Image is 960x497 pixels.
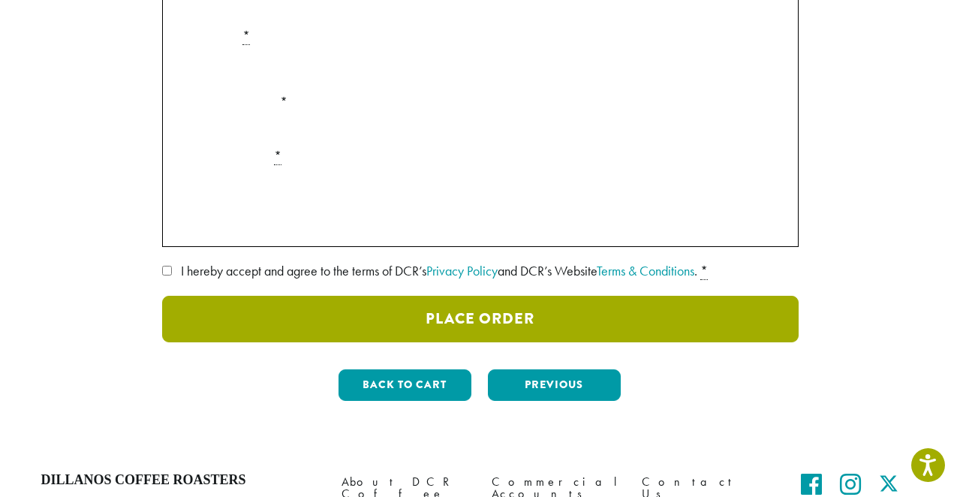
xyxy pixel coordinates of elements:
abbr: required [274,147,281,165]
button: Back to cart [339,369,471,401]
button: Place Order [162,296,799,342]
a: Privacy Policy [426,262,498,279]
abbr: required [700,262,708,280]
abbr: required [242,27,250,45]
a: Terms & Conditions [597,262,694,279]
input: I hereby accept and agree to the terms of DCR’sPrivacy Policyand DCR’s WebsiteTerms & Conditions. * [162,266,172,276]
h4: Dillanos Coffee Roasters [41,472,319,489]
button: Previous [488,369,621,401]
span: I hereby accept and agree to the terms of DCR’s and DCR’s Website . [181,262,697,279]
